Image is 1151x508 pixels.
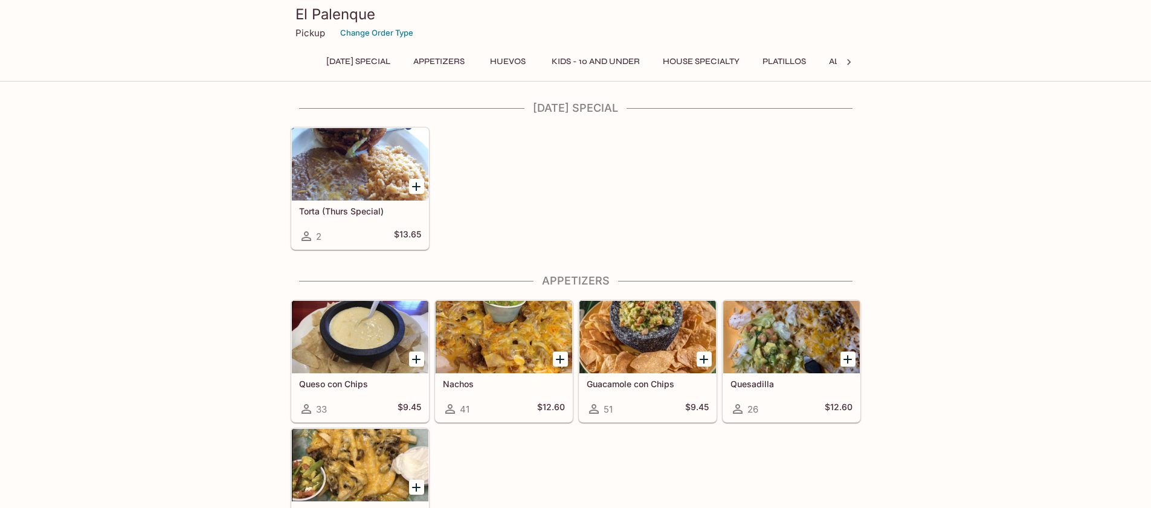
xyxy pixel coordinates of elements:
button: Appetizers [407,53,471,70]
span: 41 [460,404,469,415]
button: Add Torta (Thurs Special) [409,179,424,194]
button: House Specialty [656,53,746,70]
div: Guacamole con Chips [579,301,716,373]
h5: Queso con Chips [299,379,421,389]
h5: $12.60 [825,402,853,416]
h5: $9.45 [398,402,421,416]
h5: $9.45 [685,402,709,416]
h4: [DATE] Special [291,101,861,115]
span: 33 [316,404,327,415]
span: 26 [747,404,758,415]
button: Add Quesadilla [840,352,856,367]
p: Pickup [295,27,325,39]
div: Queso con Chips [292,301,428,373]
span: 2 [316,231,321,242]
div: Nachos [436,301,572,373]
a: Quesadilla26$12.60 [723,300,860,422]
button: Add Guacamole con Chips [697,352,712,367]
h4: Appetizers [291,274,861,288]
button: Add Queso con Chips [409,352,424,367]
button: Ala Carte and Side Orders [822,53,959,70]
a: Queso con Chips33$9.45 [291,300,429,422]
h5: Quesadilla [730,379,853,389]
span: 51 [604,404,613,415]
h5: $13.65 [394,229,421,243]
div: Quesadilla [723,301,860,373]
div: Torta (Thurs Special) [292,128,428,201]
h5: Guacamole con Chips [587,379,709,389]
a: Guacamole con Chips51$9.45 [579,300,717,422]
button: Add Carne Asada Fries [409,480,424,495]
button: Kids - 10 and Under [545,53,646,70]
h5: Nachos [443,379,565,389]
button: Platillos [756,53,813,70]
div: Carne Asada Fries [292,429,428,501]
h5: $12.60 [537,402,565,416]
a: Torta (Thurs Special)2$13.65 [291,127,429,249]
button: [DATE] Special [320,53,397,70]
button: Change Order Type [335,24,419,42]
a: Nachos41$12.60 [435,300,573,422]
h3: El Palenque [295,5,856,24]
button: Add Nachos [553,352,568,367]
button: Huevos [481,53,535,70]
h5: Torta (Thurs Special) [299,206,421,216]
